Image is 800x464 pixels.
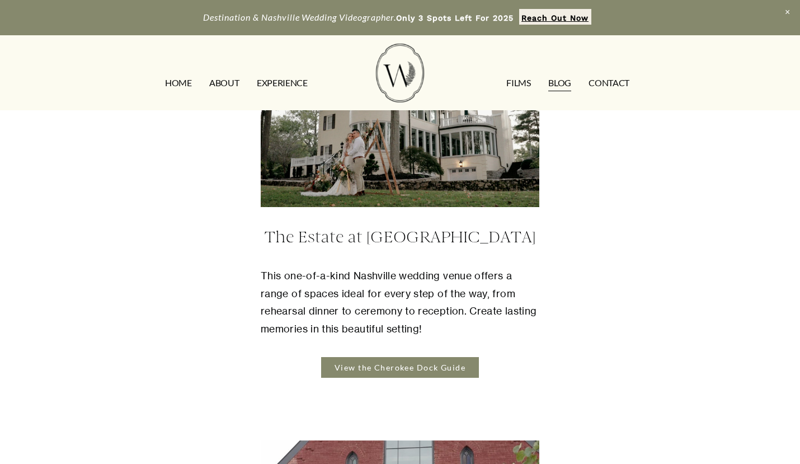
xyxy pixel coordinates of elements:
[257,74,308,92] a: EXPERIENCE
[261,226,539,249] h4: The Estate at [GEOGRAPHIC_DATA]
[548,74,571,92] a: Blog
[209,74,239,92] a: ABOUT
[519,9,591,25] a: Reach Out Now
[521,13,589,22] strong: Reach Out Now
[506,74,530,92] a: FILMS
[589,74,629,92] a: CONTACT
[376,44,424,102] img: Wild Fern Weddings
[165,74,192,92] a: HOME
[321,357,479,378] a: View the Cherokee Dock Guide
[261,267,539,339] p: This one-of-a-kind Nashville wedding venue offers a range of spaces ideal for every step of the w...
